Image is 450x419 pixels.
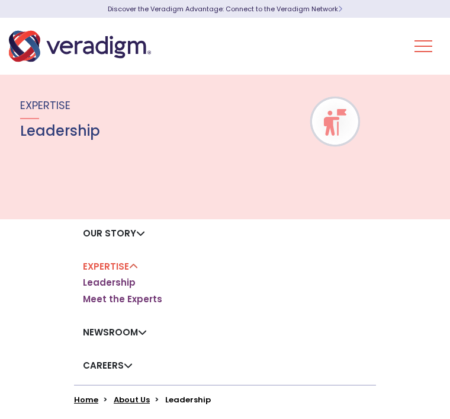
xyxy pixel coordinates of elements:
[20,98,70,113] span: Expertise
[108,4,342,14] a: Discover the Veradigm Advantage: Connect to the Veradigm NetworkLearn More
[414,31,432,62] button: Toggle Navigation Menu
[114,394,150,405] a: About Us
[83,260,138,273] a: Expertise
[83,277,136,289] a: Leadership
[338,4,342,14] span: Learn More
[9,27,151,66] img: Veradigm logo
[83,293,162,305] a: Meet the Experts
[74,394,98,405] a: Home
[20,123,100,140] h1: Leadership
[83,326,147,338] a: Newsroom
[83,359,133,372] a: Careers
[83,227,145,239] a: Our Story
